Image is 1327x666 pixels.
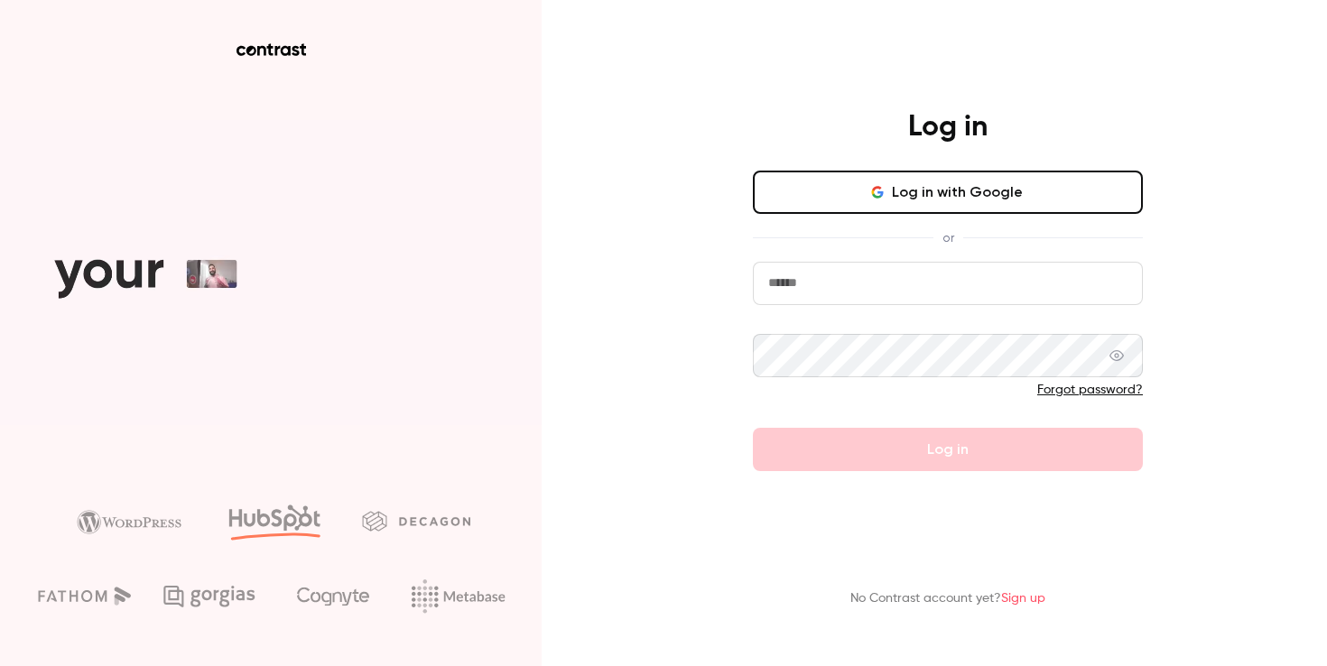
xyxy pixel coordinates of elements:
[1001,592,1045,605] a: Sign up
[908,109,988,145] h4: Log in
[1037,384,1143,396] a: Forgot password?
[753,171,1143,214] button: Log in with Google
[933,228,963,247] span: or
[362,511,470,531] img: decagon
[850,589,1045,608] p: No Contrast account yet?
